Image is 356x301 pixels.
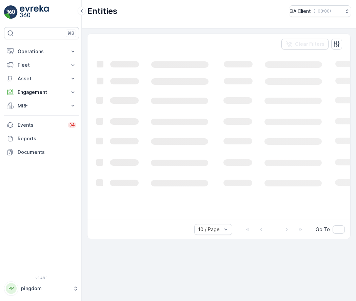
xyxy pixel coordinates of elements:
button: MRF [4,99,79,113]
button: PPpingdom [4,281,79,296]
img: logo_light-DOdMpM7g.png [20,5,49,19]
p: Operations [18,48,65,55]
button: Fleet [4,58,79,72]
p: Fleet [18,62,65,68]
button: Operations [4,45,79,58]
p: Asset [18,75,65,82]
a: Events34 [4,118,79,132]
a: Reports [4,132,79,145]
p: Documents [18,149,76,156]
img: logo [4,5,18,19]
p: pingdom [21,285,70,292]
p: 34 [69,122,75,128]
button: Asset [4,72,79,85]
p: ⌘B [67,31,74,36]
button: Engagement [4,85,79,99]
p: ( +03:00 ) [314,8,331,14]
span: Go To [316,226,330,233]
p: Engagement [18,89,65,96]
p: Entities [87,6,117,17]
p: Events [18,122,64,128]
span: v 1.48.1 [4,276,79,280]
div: PP [6,283,17,294]
button: Clear Filters [281,39,329,49]
p: Clear Filters [295,41,324,47]
p: MRF [18,102,65,109]
a: Documents [4,145,79,159]
button: QA Client(+03:00) [290,5,351,17]
p: QA Client [290,8,311,15]
p: Reports [18,135,76,142]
